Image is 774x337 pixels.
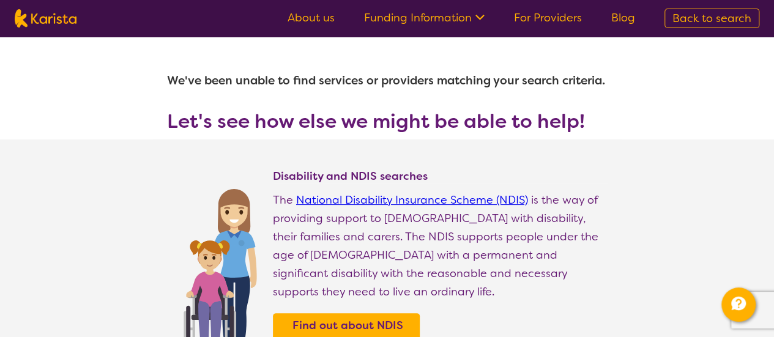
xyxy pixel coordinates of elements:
a: Funding Information [364,10,485,25]
span: Back to search [672,11,751,26]
img: Karista logo [15,9,76,28]
p: The is the way of providing support to [DEMOGRAPHIC_DATA] with disability, their families and car... [273,191,608,301]
a: About us [288,10,335,25]
a: Back to search [664,9,759,28]
a: For Providers [514,10,582,25]
a: Blog [611,10,635,25]
h3: Let's see how else we might be able to help! [167,110,608,132]
button: Channel Menu [721,287,756,322]
a: National Disability Insurance Scheme (NDIS) [296,193,528,207]
h4: Disability and NDIS searches [273,169,608,183]
h1: We've been unable to find services or providers matching your search criteria. [167,66,608,95]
